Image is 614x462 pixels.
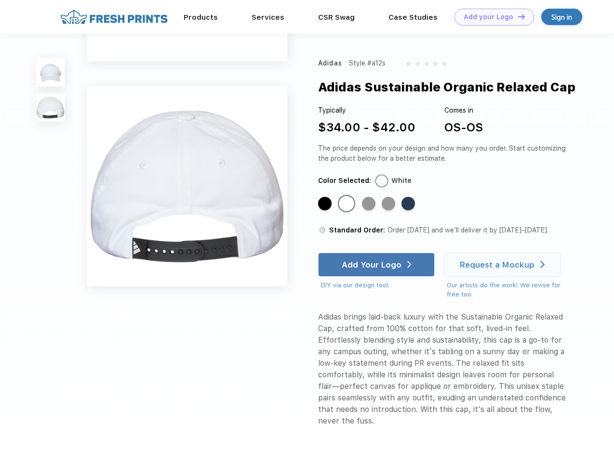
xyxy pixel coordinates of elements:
[391,176,412,186] div: White
[444,105,483,115] div: Comes in
[318,311,570,427] div: Adidas brings laid-back luxury with the Sustainable Organic Relaxed Cap, crafted from 100% cotton...
[424,61,429,66] img: gray_star.svg
[441,61,447,66] img: gray_star.svg
[321,281,435,290] div: DIY via our design tool.
[447,281,570,299] div: Our artists do the work! We revise for free too.
[407,261,412,268] img: white arrow
[318,143,570,164] div: The price depends on your design and how many you order. Start customizing the product below for ...
[318,58,342,68] div: Adidas
[444,119,483,136] div: OS-OS
[349,58,386,68] div: Style #a12s
[318,78,575,96] div: Adidas Sustainable Organic Relaxed Cap
[382,197,395,210] div: Grey Three
[541,9,582,25] a: Sign in
[318,176,371,186] div: Color Selected:
[406,61,412,66] img: gray_star.svg
[401,197,415,210] div: Collegiate Navy
[318,119,415,136] div: $34.00 - $42.00
[340,197,353,210] div: White
[36,93,65,122] img: func=resize&h=100
[36,58,65,87] img: func=resize&h=100
[318,105,415,115] div: Typically
[318,197,332,210] div: Black
[329,226,385,234] span: Standard Order:
[432,61,438,66] img: gray_star.svg
[387,226,548,234] span: Order [DATE] and we’ll deliver it by [DATE]–[DATE].
[57,9,171,26] img: fo%20logo%202.webp
[318,226,327,234] img: standard order
[551,12,572,23] div: Sign in
[184,13,218,22] a: Products
[362,197,375,210] div: Grey
[464,13,513,21] div: Add your Logo
[414,61,420,66] img: gray_star.svg
[540,261,545,268] img: white arrow
[460,260,534,269] div: Request a Mockup
[87,86,287,286] img: func=resize&h=640
[342,260,401,269] div: Add Your Logo
[518,14,525,19] img: DT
